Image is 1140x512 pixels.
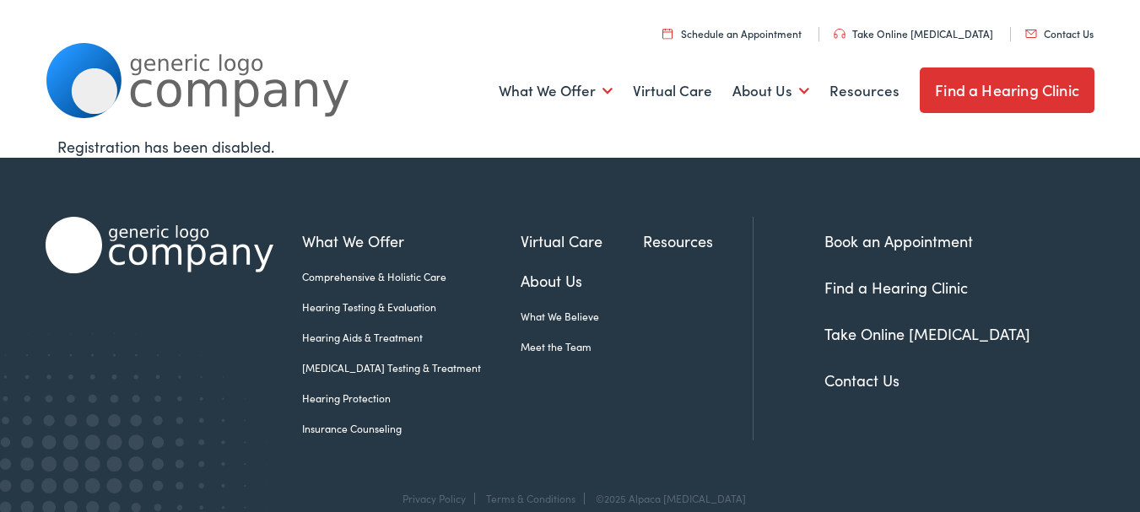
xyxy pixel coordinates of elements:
a: Find a Hearing Clinic [920,67,1094,113]
a: Take Online [MEDICAL_DATA] [824,323,1030,344]
a: Hearing Aids & Treatment [302,330,521,345]
a: What We Offer [302,229,521,252]
a: Terms & Conditions [486,491,575,505]
a: Contact Us [1025,26,1094,40]
a: About Us [732,60,809,122]
a: Take Online [MEDICAL_DATA] [834,26,993,40]
a: Resources [643,229,753,252]
div: Registration has been disabled. [57,135,1083,158]
a: What We Offer [499,60,613,122]
img: utility icon [1025,30,1037,38]
a: Find a Hearing Clinic [824,277,968,298]
a: Hearing Protection [302,391,521,406]
a: What We Believe [521,309,642,324]
img: utility icon [662,28,673,39]
img: utility icon [834,29,846,39]
a: Comprehensive & Holistic Care [302,269,521,284]
a: Hearing Testing & Evaluation [302,299,521,315]
a: Book an Appointment [824,230,973,251]
a: About Us [521,269,642,292]
img: Alpaca Audiology [46,217,273,273]
div: ©2025 Alpaca [MEDICAL_DATA] [587,493,746,504]
a: Insurance Counseling [302,421,521,436]
a: Virtual Care [521,229,642,252]
a: Contact Us [824,369,900,391]
a: [MEDICAL_DATA] Testing & Treatment [302,360,521,375]
a: Privacy Policy [403,491,466,505]
a: Meet the Team [521,339,642,354]
a: Virtual Care [633,60,712,122]
a: Resources [829,60,900,122]
a: Schedule an Appointment [662,26,802,40]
